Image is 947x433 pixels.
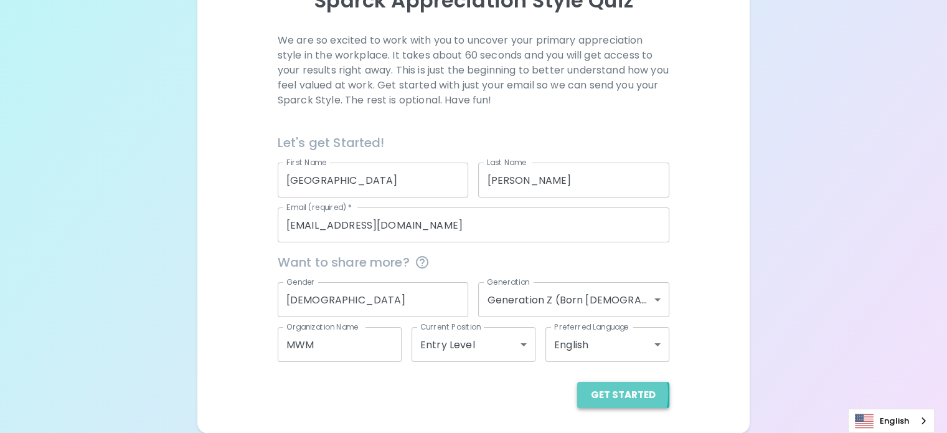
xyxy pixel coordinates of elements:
div: Generation Z (Born [DEMOGRAPHIC_DATA] - [DEMOGRAPHIC_DATA]) [478,282,669,317]
label: Email (required) [286,202,352,212]
label: Preferred Language [554,321,629,332]
div: English [545,327,669,362]
label: Generation [487,277,530,287]
label: Organization Name [286,321,359,332]
aside: Language selected: English [848,409,935,433]
div: Language [848,409,935,433]
label: First Name [286,157,327,168]
button: Get Started [577,382,669,408]
label: Last Name [487,157,526,168]
div: Entry Level [412,327,535,362]
svg: This information is completely confidential and only used for aggregated appreciation studies at ... [415,255,430,270]
span: Want to share more? [278,252,669,272]
a: English [849,409,934,432]
label: Gender [286,277,315,287]
p: We are so excited to work with you to uncover your primary appreciation style in the workplace. I... [278,33,669,108]
label: Current Position [420,321,481,332]
h6: Let's get Started! [278,133,669,153]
